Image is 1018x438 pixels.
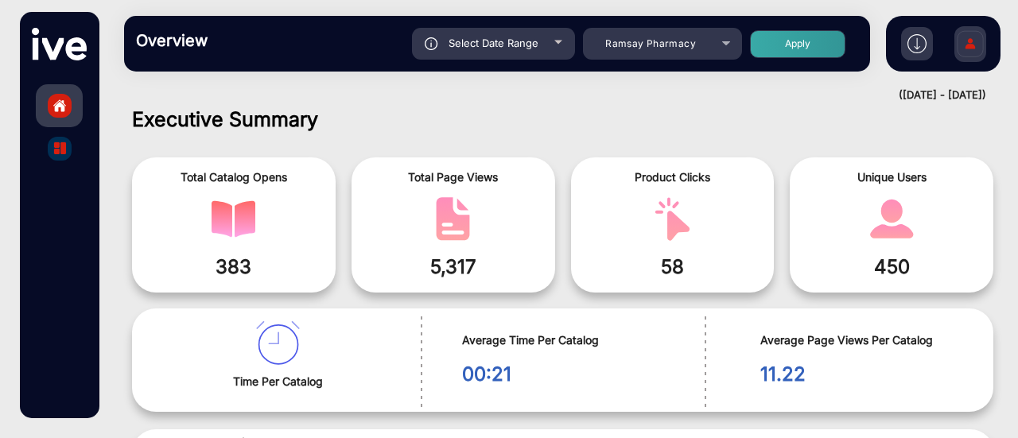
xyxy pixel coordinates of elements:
span: 383 [144,253,324,281]
span: Total Catalog Opens [144,169,324,185]
span: Ramsay Pharmacy [605,37,696,49]
span: 11.22 [760,360,981,389]
span: Total Page Views [363,169,543,185]
span: 00:21 [462,360,697,389]
span: Select Date Range [449,37,538,49]
img: catalog [651,197,694,241]
img: vmg-logo [32,28,87,60]
span: 5,317 [363,253,543,281]
div: ([DATE] - [DATE]) [108,87,986,103]
img: catalog [870,197,914,241]
img: Sign%20Up.svg [954,18,987,74]
h1: Executive Summary [132,107,994,131]
img: catalog [256,321,300,365]
button: Apply [750,30,845,58]
img: catalog [54,142,66,154]
span: Average Page Views Per Catalog [760,331,981,348]
img: catalog [431,197,475,241]
span: Product Clicks [583,169,763,185]
img: home [52,99,67,113]
span: Unique Users [802,169,981,185]
img: h2download.svg [907,34,927,53]
img: catalog [212,197,255,241]
h3: Overview [136,31,359,50]
img: icon [425,37,438,50]
span: 450 [802,253,981,281]
span: Average Time Per Catalog [462,331,697,348]
span: 58 [583,253,763,281]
